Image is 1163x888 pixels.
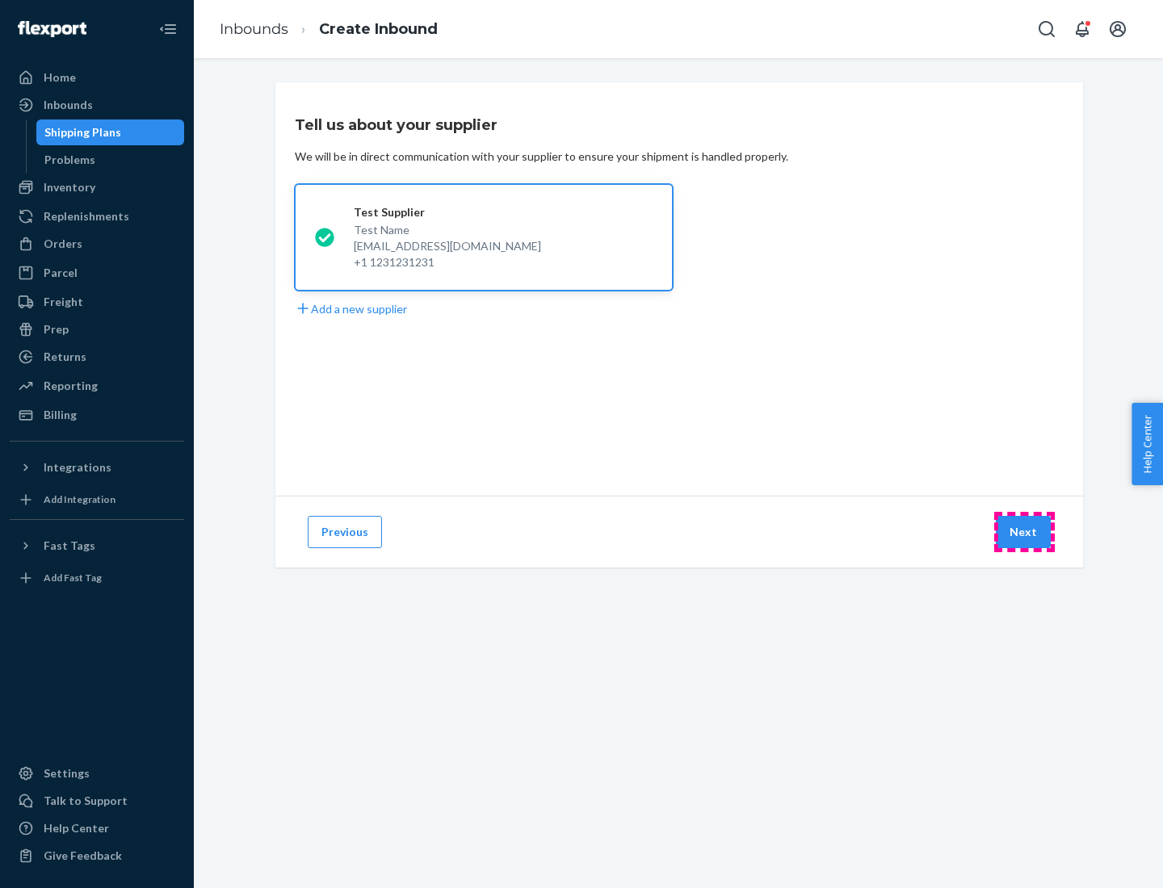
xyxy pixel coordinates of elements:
button: Help Center [1132,403,1163,485]
a: Prep [10,316,184,342]
button: Close Navigation [152,13,184,45]
div: Help Center [44,820,109,836]
button: Give Feedback [10,843,184,869]
a: Inventory [10,174,184,200]
div: Talk to Support [44,793,128,809]
a: Freight [10,289,184,315]
a: Replenishments [10,203,184,229]
a: Create Inbound [319,20,438,38]
a: Settings [10,760,184,786]
a: Help Center [10,815,184,841]
a: Parcel [10,260,184,286]
div: Add Integration [44,492,115,506]
div: Inbounds [44,97,93,113]
div: Shipping Plans [44,124,121,140]
div: Fast Tags [44,538,95,554]
a: Add Fast Tag [10,565,184,591]
div: Returns [44,349,86,365]
div: Inventory [44,179,95,195]
a: Billing [10,402,184,428]
a: Orders [10,231,184,257]
img: Flexport logo [18,21,86,37]
ol: breadcrumbs [207,6,451,53]
div: Replenishments [44,208,129,224]
div: Settings [44,765,90,781]
div: Reporting [44,378,98,394]
div: Problems [44,152,95,168]
div: Home [44,69,76,86]
div: Give Feedback [44,848,122,864]
a: Inbounds [220,20,288,38]
a: Inbounds [10,92,184,118]
div: Parcel [44,265,78,281]
a: Talk to Support [10,788,184,814]
div: Orders [44,236,82,252]
button: Open Search Box [1031,13,1063,45]
a: Add Integration [10,487,184,513]
div: Billing [44,407,77,423]
div: We will be in direct communication with your supplier to ensure your shipment is handled properly. [295,149,788,165]
button: Previous [308,516,382,548]
div: Freight [44,294,83,310]
div: Add Fast Tag [44,571,102,584]
button: Add a new supplier [295,300,407,317]
h3: Tell us about your supplier [295,115,498,136]
a: Returns [10,344,184,370]
a: Home [10,65,184,90]
div: Integrations [44,459,111,475]
button: Open notifications [1066,13,1098,45]
button: Next [996,516,1051,548]
a: Reporting [10,373,184,399]
button: Fast Tags [10,533,184,559]
a: Shipping Plans [36,119,185,145]
div: Prep [44,321,69,337]
button: Integrations [10,454,184,480]
a: Problems [36,147,185,173]
button: Open account menu [1102,13,1134,45]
